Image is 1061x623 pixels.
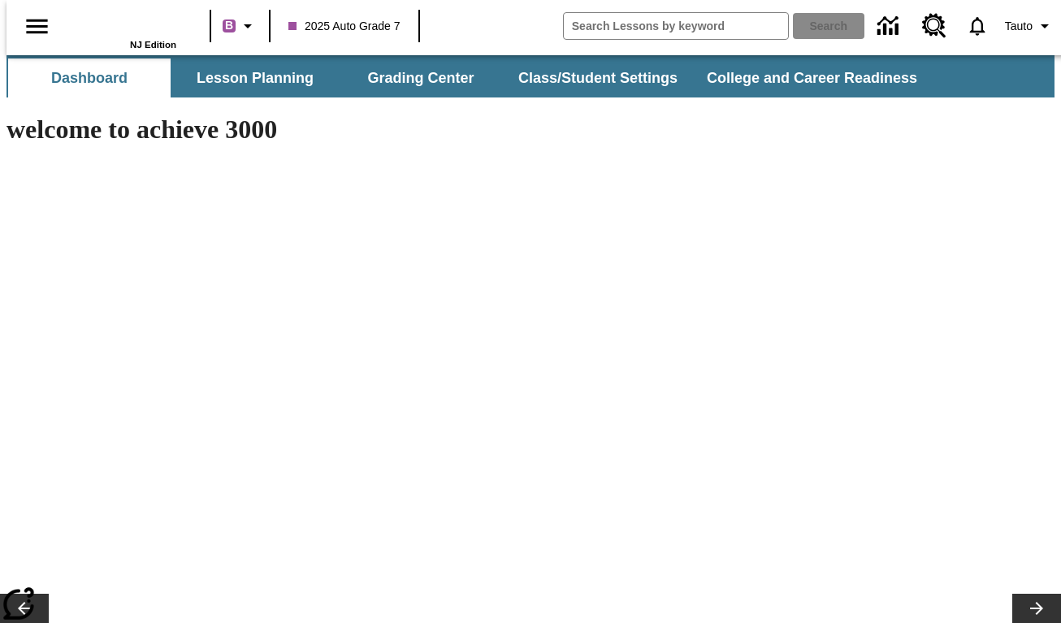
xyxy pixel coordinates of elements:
[868,4,912,49] a: Data Center
[13,2,61,50] button: Open side menu
[6,58,932,97] div: SubNavbar
[564,13,788,39] input: search field
[956,5,998,47] a: Notifications
[694,58,930,97] button: College and Career Readiness
[1005,18,1033,35] span: Tauto
[8,58,171,97] button: Dashboard
[998,11,1061,41] button: Profile/Settings
[505,58,691,97] button: Class/Student Settings
[6,115,730,145] h1: welcome to achieve 3000
[216,11,264,41] button: Boost Class color is purple. Change class color
[1012,594,1061,623] button: Lesson carousel, Next
[340,58,502,97] button: Grading Center
[71,6,176,50] div: Home
[288,18,401,35] span: 2025 Auto Grade 7
[71,7,176,40] a: Home
[225,15,233,36] span: B
[130,40,176,50] span: NJ Edition
[912,4,956,48] a: Resource Center, Will open in new tab
[174,58,336,97] button: Lesson Planning
[6,55,1055,97] div: SubNavbar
